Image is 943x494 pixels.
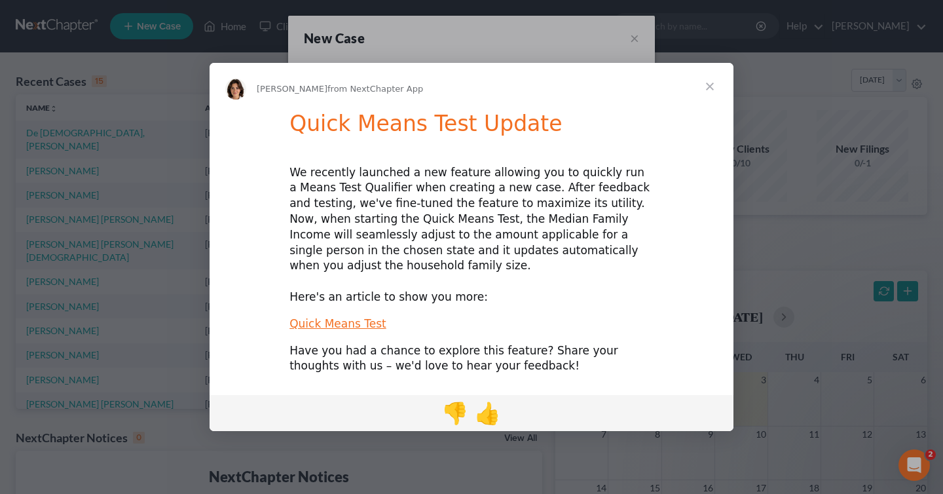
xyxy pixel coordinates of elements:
[442,401,468,426] span: 👎
[471,397,504,428] span: thumbs up reaction
[289,111,654,145] h1: Quick Means Test Update
[289,343,654,375] div: Have you had a chance to explore this feature? Share your thoughts with us – we'd love to hear yo...
[686,63,733,110] span: Close
[257,84,327,94] span: [PERSON_NAME]
[289,317,386,330] a: Quick Means Test
[289,165,654,305] div: We recently launched a new feature allowing you to quickly run a Means Test Qualifier when creati...
[327,84,423,94] span: from NextChapter App
[475,401,501,426] span: 👍
[439,397,471,428] span: 1 reaction
[225,79,246,100] img: Profile image for Emma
